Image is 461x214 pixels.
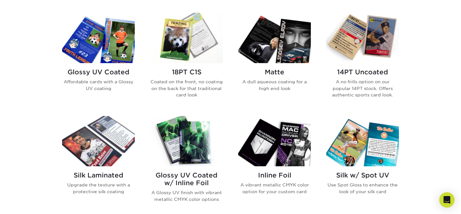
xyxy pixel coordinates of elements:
h2: Silk w/ Spot UV [326,171,399,179]
a: 14PT Uncoated Trading Cards 14PT Uncoated A no frills option on our popular 14PT stock. Offers au... [326,13,399,108]
a: Silk Laminated Trading Cards Silk Laminated Upgrade the texture with a protective silk coating [62,116,135,213]
h2: Glossy UV Coated [62,68,135,76]
h2: Silk Laminated [62,171,135,179]
p: Affordable cards with a Glossy UV coating [62,78,135,92]
h2: 14PT Uncoated [326,68,399,76]
p: A dull aqueous coating for a high end look [238,78,311,92]
p: Coated on the front, no coating on the back for that traditional card look [150,78,223,98]
a: Matte Trading Cards Matte A dull aqueous coating for a high end look [238,13,311,108]
h2: Inline Foil [238,171,311,179]
a: Glossy UV Coated Trading Cards Glossy UV Coated Affordable cards with a Glossy UV coating [62,13,135,108]
a: Inline Foil Trading Cards Inline Foil A vibrant metallic CMYK color option for your custom card [238,116,311,213]
a: Silk w/ Spot UV Trading Cards Silk w/ Spot UV Use Spot Gloss to enhance the look of your silk card [326,116,399,213]
p: A vibrant metallic CMYK color option for your custom card [238,182,311,195]
iframe: Google Customer Reviews [2,194,54,212]
img: 18PT C1S Trading Cards [150,13,223,63]
p: A no frills option on our popular 14PT stock. Offers authentic sports card look. [326,78,399,98]
img: Matte Trading Cards [238,13,311,63]
h2: Matte [238,68,311,76]
h2: Glossy UV Coated w/ Inline Foil [150,171,223,187]
img: Glossy UV Coated Trading Cards [62,13,135,63]
div: Open Intercom Messenger [439,192,455,208]
a: 18PT C1S Trading Cards 18PT C1S Coated on the front, no coating on the back for that traditional ... [150,13,223,108]
img: Silk Laminated Trading Cards [62,116,135,166]
img: Glossy UV Coated w/ Inline Foil Trading Cards [150,116,223,166]
img: Silk w/ Spot UV Trading Cards [326,116,399,166]
img: Inline Foil Trading Cards [238,116,311,166]
img: 14PT Uncoated Trading Cards [326,13,399,63]
h2: 18PT C1S [150,68,223,76]
p: Use Spot Gloss to enhance the look of your silk card [326,182,399,195]
p: A Glossy UV finish with vibrant metallic CMYK color options [150,189,223,202]
p: Upgrade the texture with a protective silk coating [62,182,135,195]
a: Glossy UV Coated w/ Inline Foil Trading Cards Glossy UV Coated w/ Inline Foil A Glossy UV finish ... [150,116,223,213]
